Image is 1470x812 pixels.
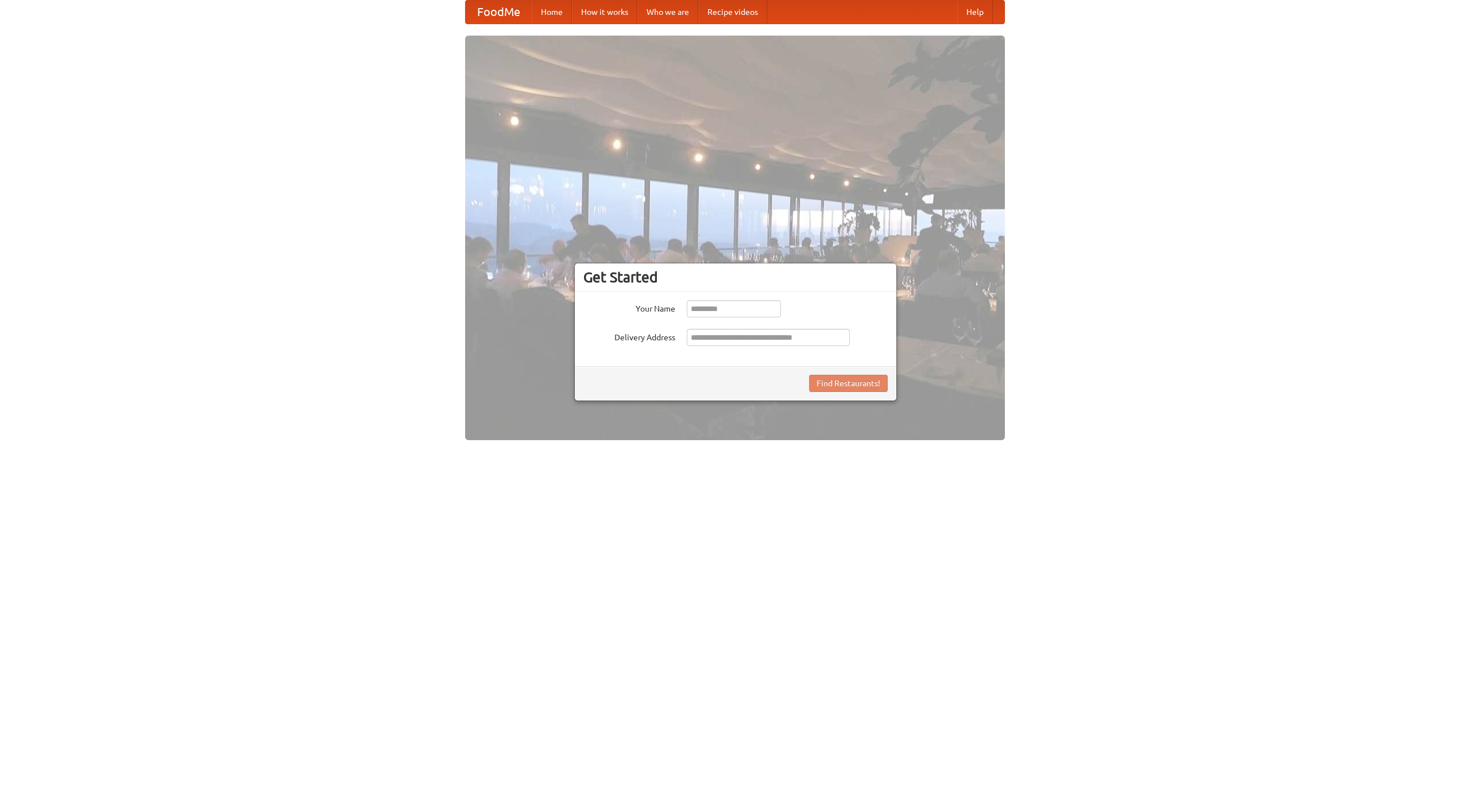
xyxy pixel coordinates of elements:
label: Your Name [583,300,675,314]
a: Help [957,1,993,24]
button: Find Restaurants! [809,375,888,392]
label: Delivery Address [583,329,675,343]
h3: Get Started [583,269,888,286]
a: FoodMe [466,1,532,24]
a: Who we are [637,1,698,24]
a: How it works [572,1,637,24]
a: Home [532,1,572,24]
a: Recipe videos [698,1,767,24]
